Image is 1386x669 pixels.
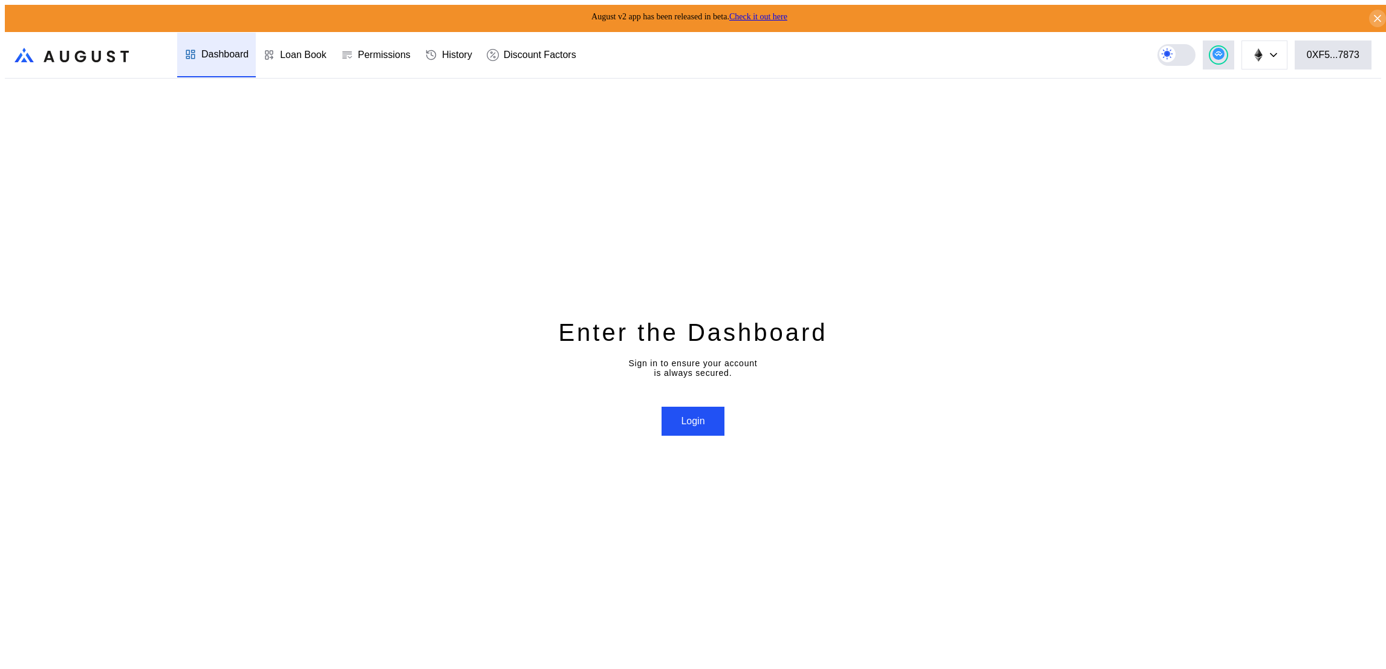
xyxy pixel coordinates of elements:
[1295,40,1371,69] button: 0XF5...7873
[1252,48,1265,62] img: chain logo
[558,317,827,348] div: Enter the Dashboard
[662,407,724,436] button: Login
[256,33,334,77] a: Loan Book
[418,33,480,77] a: History
[628,358,757,378] div: Sign in to ensure your account is always secured.
[480,33,584,77] a: Discount Factors
[442,50,472,60] div: History
[1241,40,1287,69] button: chain logo
[591,12,787,21] span: August v2 app has been released in beta.
[280,50,327,60] div: Loan Book
[504,50,576,60] div: Discount Factors
[358,50,411,60] div: Permissions
[334,33,418,77] a: Permissions
[177,33,256,77] a: Dashboard
[1307,50,1359,60] div: 0XF5...7873
[729,12,787,21] a: Check it out here
[201,49,249,60] div: Dashboard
